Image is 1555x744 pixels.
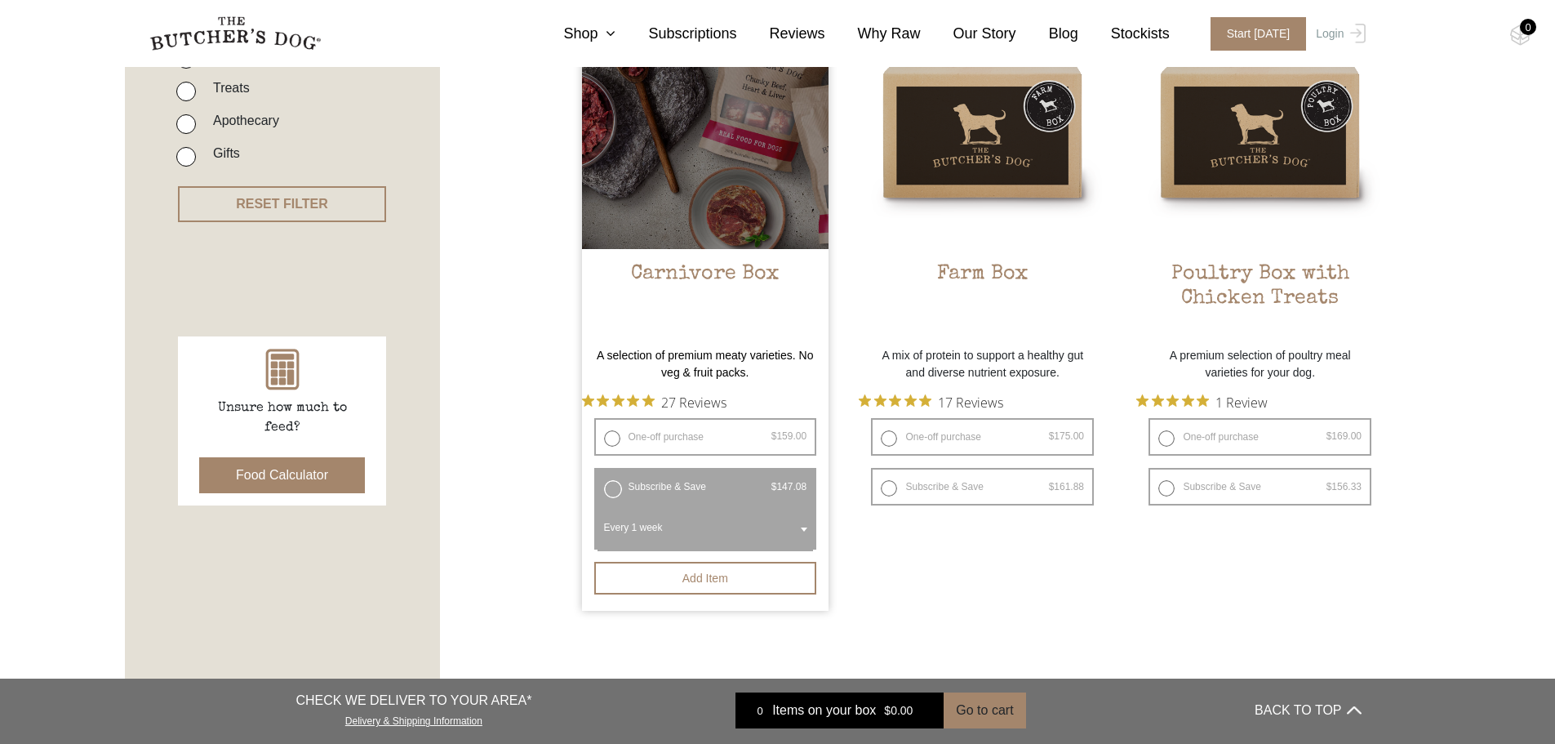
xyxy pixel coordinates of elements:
[1136,262,1384,339] h2: Poultry Box with Chicken Treats
[944,693,1025,728] button: Go to cart
[1211,17,1307,51] span: Start [DATE]
[772,701,876,720] span: Items on your box
[1136,347,1384,381] p: A premium selection of poultry meal varieties for your dog.
[582,2,829,339] a: Carnivore Box
[205,77,250,99] label: Treats
[598,509,814,551] span: Every 1 week
[598,509,814,546] span: Every 1 week
[871,418,1094,456] label: One-off purchase
[1148,418,1371,456] label: One-off purchase
[1326,481,1332,492] span: $
[859,2,1106,249] img: Farm Box
[1049,430,1055,442] span: $
[884,704,913,717] bdi: 0.00
[1326,430,1362,442] bdi: 169.00
[582,262,829,339] h2: Carnivore Box
[594,468,817,506] label: Subscribe & Save
[1255,691,1361,730] button: BACK TO TOP
[1016,23,1078,45] a: Blog
[1215,390,1268,414] span: 1 Review
[205,142,240,164] label: Gifts
[859,390,1003,414] button: Rated 4.9 out of 5 stars from 17 reviews. Jump to reviews.
[771,430,806,442] bdi: 159.00
[748,702,772,719] div: 0
[859,347,1106,381] p: A mix of protein to support a healthy gut and diverse nutrient exposure.
[345,711,482,727] a: Delivery & Shipping Information
[531,23,615,45] a: Shop
[771,430,777,442] span: $
[1148,468,1371,506] label: Subscribe & Save
[582,390,726,414] button: Rated 4.9 out of 5 stars from 27 reviews. Jump to reviews.
[1326,430,1332,442] span: $
[1049,430,1084,442] bdi: 175.00
[859,2,1106,339] a: Farm BoxFarm Box
[201,399,364,438] p: Unsure how much to feed?
[1312,17,1365,51] a: Login
[1049,481,1084,492] bdi: 161.88
[1078,23,1170,45] a: Stockists
[771,481,777,492] span: $
[1194,17,1313,51] a: Start [DATE]
[921,23,1016,45] a: Our Story
[582,347,829,381] p: A selection of premium meaty varieties. No veg & fruit packs.
[1136,2,1384,249] img: Poultry Box with Chicken Treats
[771,481,806,492] bdi: 147.08
[825,23,921,45] a: Why Raw
[661,390,726,414] span: 27 Reviews
[594,562,817,595] button: Add item
[295,691,531,711] p: CHECK WE DELIVER TO YOUR AREA*
[205,109,279,131] label: Apothecary
[1136,2,1384,339] a: Poultry Box with Chicken TreatsPoultry Box with Chicken Treats
[1049,481,1055,492] span: $
[1326,481,1362,492] bdi: 156.33
[1510,25,1531,46] img: TBD_Cart-Empty.png
[199,457,365,493] button: Food Calculator
[938,390,1003,414] span: 17 Reviews
[1520,19,1536,35] div: 0
[884,704,891,717] span: $
[615,23,736,45] a: Subscriptions
[178,186,386,222] button: RESET FILTER
[735,693,944,728] a: 0 Items on your box $0.00
[594,418,817,456] label: One-off purchase
[737,23,825,45] a: Reviews
[859,262,1106,339] h2: Farm Box
[1136,390,1268,414] button: Rated 5 out of 5 stars from 1 reviews. Jump to reviews.
[871,468,1094,506] label: Subscribe & Save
